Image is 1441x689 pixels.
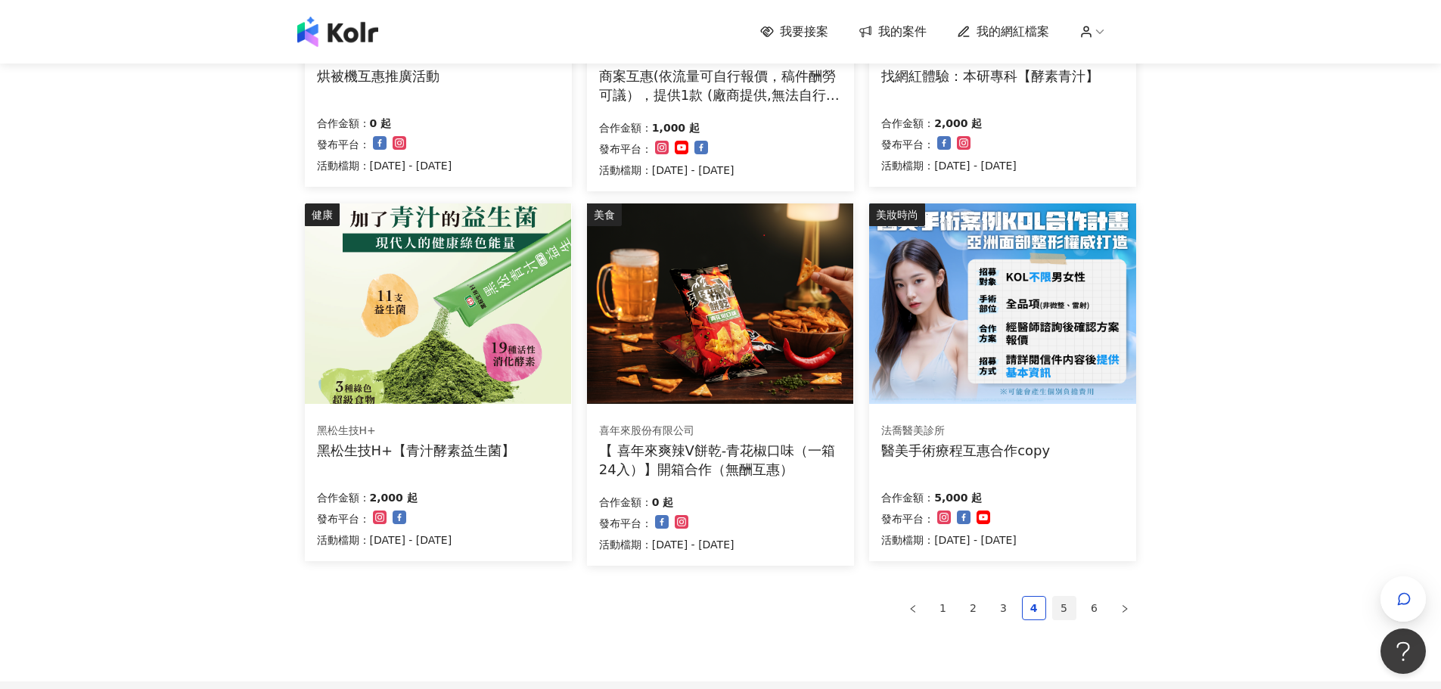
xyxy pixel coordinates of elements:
[992,596,1016,620] li: 3
[881,424,1050,439] div: 法喬醫美診所
[869,203,1135,404] img: 眼袋、隆鼻、隆乳、抽脂、墊下巴
[599,493,652,511] p: 合作金額：
[908,604,918,613] span: left
[317,157,452,175] p: 活動檔期：[DATE] - [DATE]
[599,514,652,532] p: 發布平台：
[881,441,1050,460] div: 醫美手術療程互惠合作copy
[370,114,392,132] p: 0 起
[587,203,622,226] div: 美食
[317,114,370,132] p: 合作金額：
[901,596,925,620] li: Previous Page
[780,23,828,40] span: 我要接案
[317,441,516,460] div: 黑松生技H+【青汁酵素益生菌】
[977,23,1049,40] span: 我的網紅檔案
[587,203,853,404] img: 喜年來爽辣V餅乾-青花椒口味（一箱24入）
[957,23,1049,40] a: 我的網紅檔案
[652,119,700,137] p: 1,000 起
[317,67,439,85] div: 烘被機互惠推廣活動
[305,203,340,226] div: 健康
[1113,596,1137,620] li: Next Page
[881,510,934,528] p: 發布平台：
[1113,596,1137,620] button: right
[881,489,934,507] p: 合作金額：
[869,203,925,226] div: 美妝時尚
[859,23,927,40] a: 我的案件
[962,597,985,619] a: 2
[1022,596,1046,620] li: 4
[934,114,982,132] p: 2,000 起
[932,597,955,619] a: 1
[317,135,370,154] p: 發布平台：
[599,424,841,439] div: 喜年來股份有限公司
[599,535,734,554] p: 活動檔期：[DATE] - [DATE]
[599,119,652,137] p: 合作金額：
[297,17,378,47] img: logo
[1053,597,1076,619] a: 5
[1082,596,1107,620] li: 6
[317,510,370,528] p: 發布平台：
[881,114,934,132] p: 合作金額：
[881,531,1017,549] p: 活動檔期：[DATE] - [DATE]
[652,493,674,511] p: 0 起
[370,489,418,507] p: 2,000 起
[305,203,571,404] img: 青汁酵素益生菌
[1083,597,1106,619] a: 6
[931,596,955,620] li: 1
[317,489,370,507] p: 合作金額：
[961,596,986,620] li: 2
[881,157,1017,175] p: 活動檔期：[DATE] - [DATE]
[934,489,982,507] p: 5,000 起
[599,441,842,479] div: 【 喜年來爽辣V餅乾-青花椒口味（一箱24入）】開箱合作（無酬互惠）
[599,67,842,104] div: 商案互惠(依流量可自行報價，稿件酬勞可議），提供1款 (廠商提供,無法自行選擇顏色)
[1023,597,1045,619] a: 4
[1120,604,1129,613] span: right
[599,161,734,179] p: 活動檔期：[DATE] - [DATE]
[1052,596,1076,620] li: 5
[317,424,516,439] div: 黑松生技H+
[317,531,452,549] p: 活動檔期：[DATE] - [DATE]
[1380,628,1426,674] iframe: Help Scout Beacon - Open
[881,67,1099,85] div: 找網紅體驗：本研專科【酵素青汁】
[992,597,1015,619] a: 3
[878,23,927,40] span: 我的案件
[881,135,934,154] p: 發布平台：
[599,140,652,158] p: 發布平台：
[901,596,925,620] button: left
[760,23,828,40] a: 我要接案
